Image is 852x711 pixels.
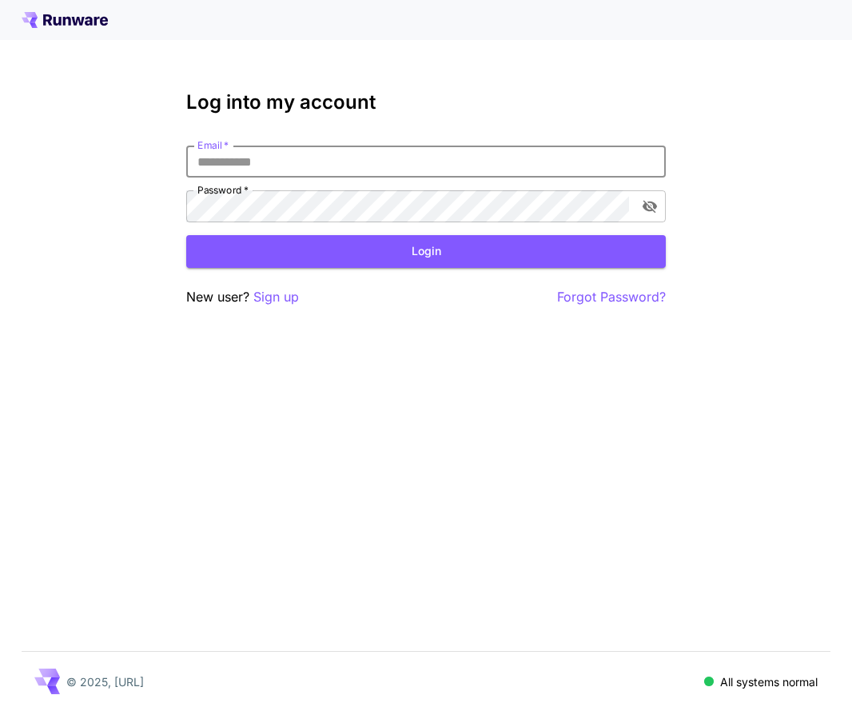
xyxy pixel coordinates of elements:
label: Email [197,138,229,152]
button: Forgot Password? [557,287,666,307]
button: Sign up [253,287,299,307]
p: All systems normal [720,673,818,690]
h3: Log into my account [186,91,666,114]
p: New user? [186,287,299,307]
p: © 2025, [URL] [66,673,144,690]
label: Password [197,183,249,197]
button: Login [186,235,666,268]
button: toggle password visibility [635,192,664,221]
